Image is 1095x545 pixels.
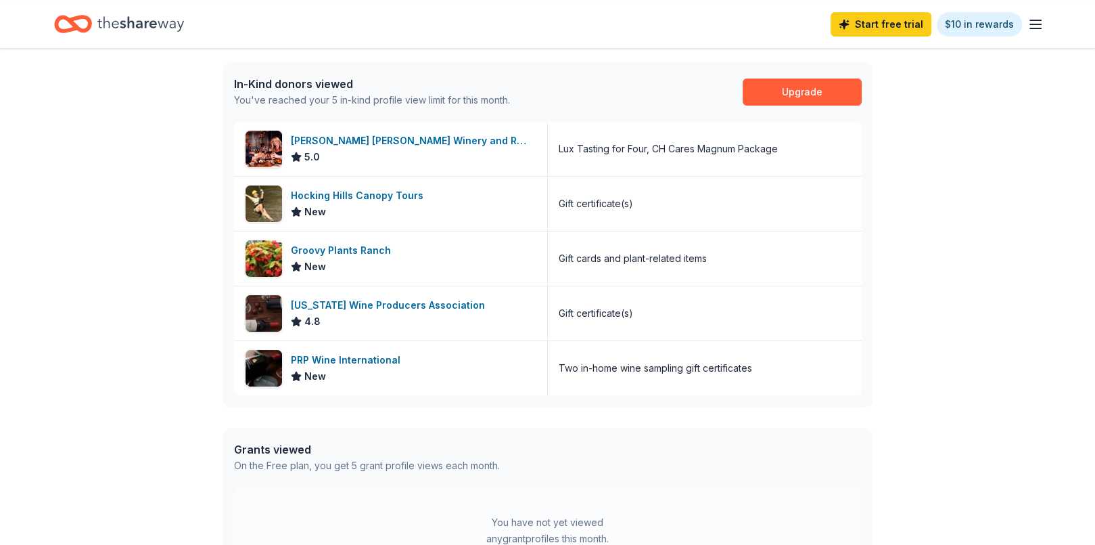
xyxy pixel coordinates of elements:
[304,149,320,165] span: 5.0
[304,313,321,330] span: 4.8
[831,12,931,37] a: Start free trial
[234,92,510,108] div: You've reached your 5 in-kind profile view limit for this month.
[54,8,184,40] a: Home
[234,458,500,474] div: On the Free plan, you get 5 grant profile views each month.
[246,240,282,277] img: Image for Groovy Plants Ranch
[304,204,326,220] span: New
[304,259,326,275] span: New
[246,131,282,167] img: Image for Cooper's Hawk Winery and Restaurants
[937,12,1022,37] a: $10 in rewards
[291,297,490,313] div: [US_STATE] Wine Producers Association
[743,79,862,106] a: Upgrade
[246,186,282,222] img: Image for Hocking Hills Canopy Tours
[291,188,429,204] div: Hocking Hills Canopy Tours
[291,242,396,259] div: Groovy Plants Ranch
[246,350,282,387] img: Image for PRP Wine International
[246,295,282,332] img: Image for Ohio Wine Producers Association
[304,368,326,385] span: New
[291,352,406,368] div: PRP Wine International
[234,76,510,92] div: In-Kind donors viewed
[559,141,778,157] div: Lux Tasting for Four, CH Cares Magnum Package
[291,133,536,149] div: [PERSON_NAME] [PERSON_NAME] Winery and Restaurants
[234,441,500,458] div: Grants viewed
[559,196,633,212] div: Gift certificate(s)
[559,250,707,267] div: Gift cards and plant-related items
[559,360,752,376] div: Two in-home wine sampling gift certificates
[559,305,633,322] div: Gift certificate(s)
